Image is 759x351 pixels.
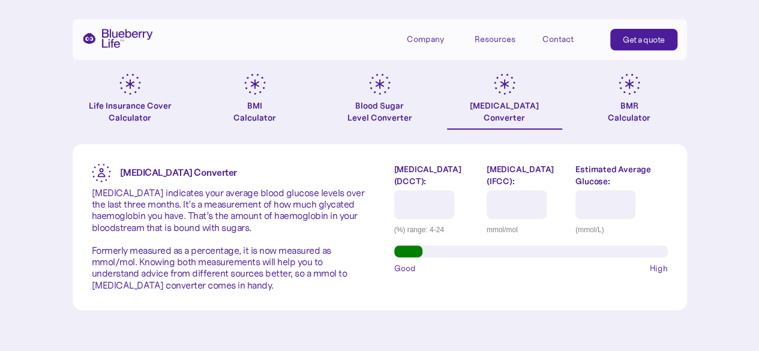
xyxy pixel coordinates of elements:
[542,34,574,44] div: Contact
[487,163,566,187] label: [MEDICAL_DATA] (IFCC):
[92,187,365,291] p: [MEDICAL_DATA] indicates your average blood glucose levels over the last three months. It’s a mea...
[542,29,596,49] a: Contact
[575,163,667,187] label: Estimated Average Glucose:
[73,73,188,130] a: Life Insurance Cover Calculator
[475,29,529,49] div: Resources
[407,34,444,44] div: Company
[650,262,668,274] span: High
[394,224,478,236] div: (%) range: 4-24
[73,100,188,124] div: Life Insurance Cover Calculator
[394,163,478,187] label: [MEDICAL_DATA] (DCCT):
[470,100,539,124] div: [MEDICAL_DATA] Converter
[610,29,677,50] a: Get a quote
[322,73,437,130] a: Blood SugarLevel Converter
[120,166,237,178] strong: [MEDICAL_DATA] Converter
[347,100,412,124] div: Blood Sugar Level Converter
[233,100,276,124] div: BMI Calculator
[475,34,515,44] div: Resources
[572,73,687,130] a: BMRCalculator
[623,34,665,46] div: Get a quote
[575,224,667,236] div: (mmol/L)
[447,73,562,130] a: [MEDICAL_DATA]Converter
[407,29,461,49] div: Company
[487,224,566,236] div: mmol/mol
[394,262,416,274] span: Good
[608,100,650,124] div: BMR Calculator
[197,73,313,130] a: BMICalculator
[82,29,153,48] a: home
